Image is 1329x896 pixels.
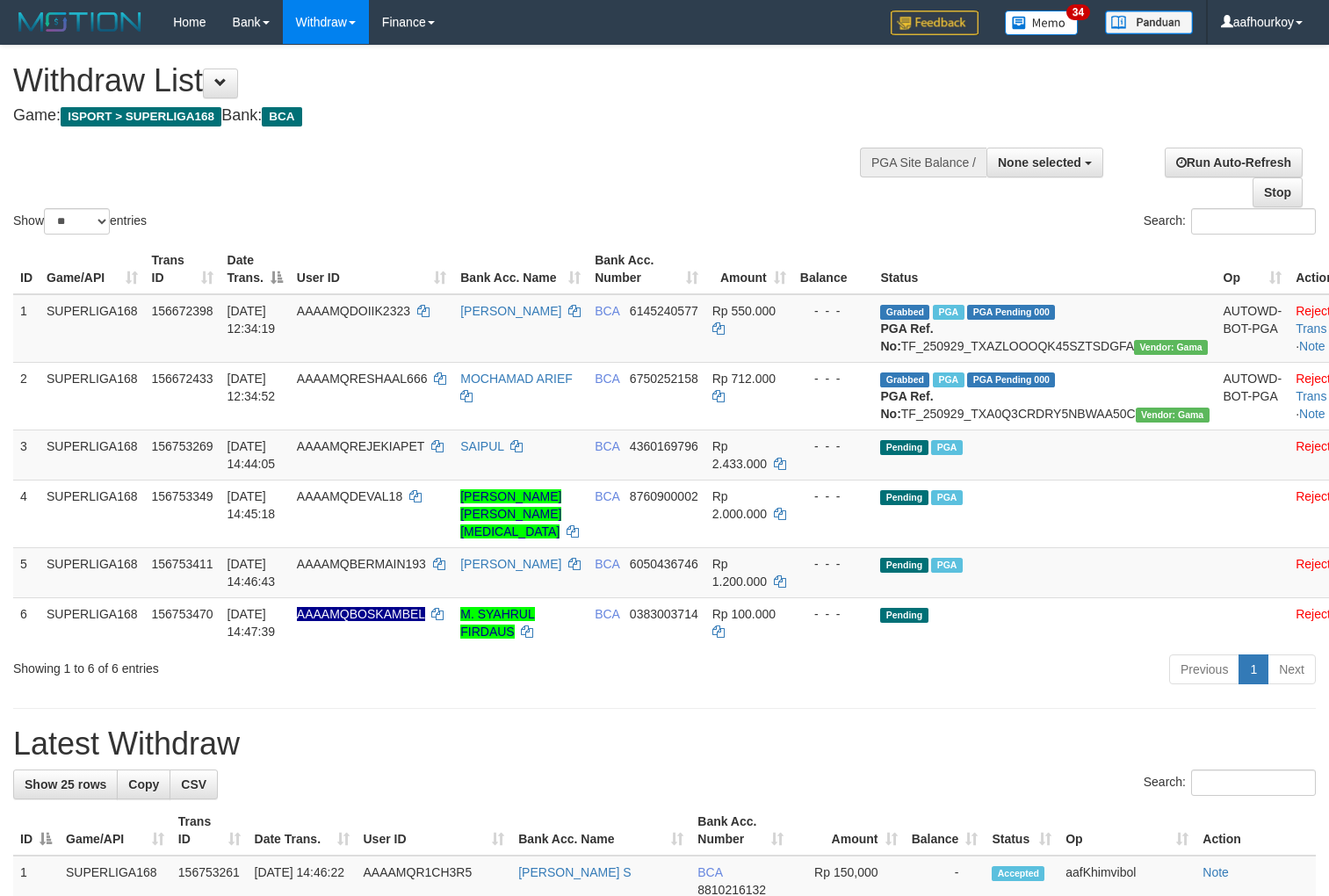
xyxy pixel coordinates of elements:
[931,558,962,573] span: Marked by aafsoycanthlai
[228,439,276,471] span: [DATE] 14:44:05
[460,439,503,453] a: SAIPUL
[13,244,40,294] th: ID
[40,362,145,430] td: SUPERLIGA168
[595,489,619,503] span: BCA
[931,440,962,455] span: Marked by aafsoycanthlai
[117,770,170,799] a: Copy
[152,439,213,453] span: 156753269
[297,439,424,453] span: AAAAMQREJEKIAPET
[13,362,40,430] td: 2
[460,489,561,538] a: [PERSON_NAME] [PERSON_NAME][MEDICAL_DATA]
[690,806,791,856] th: Bank Acc. Number: activate to sort column ascending
[297,489,402,503] span: AAAAMQDEVAL18
[152,607,213,621] span: 156753470
[880,558,928,573] span: Pending
[712,557,767,589] span: Rp 1.200.000
[880,440,928,455] span: Pending
[630,557,698,571] span: Copy 6050436746 to clipboard
[630,372,698,386] span: Copy 6750252158 to clipboard
[595,372,619,386] span: BCA
[297,304,410,318] span: AAAAMQDOIIK2323
[933,372,964,387] span: Marked by aafsoycanthlai
[1169,654,1239,684] a: Previous
[40,597,145,647] td: SUPERLIGA168
[248,806,357,856] th: Date Trans.: activate to sort column ascending
[800,605,867,623] div: - - -
[880,389,933,421] b: PGA Ref. No:
[152,304,213,318] span: 156672398
[712,304,776,318] span: Rp 550.000
[511,806,690,856] th: Bank Acc. Name: activate to sort column ascending
[228,557,276,589] span: [DATE] 14:46:43
[1203,865,1229,879] a: Note
[460,607,535,639] a: M. SYAHRUL FIRDAUS
[13,653,540,677] div: Showing 1 to 6 of 6 entries
[800,437,867,455] div: - - -
[1005,11,1079,35] img: Button%20Memo.svg
[40,294,145,363] td: SUPERLIGA168
[880,305,929,320] span: Grabbed
[1239,654,1268,684] a: 1
[262,107,301,126] span: BCA
[13,547,40,597] td: 5
[1268,654,1316,684] a: Next
[985,806,1058,856] th: Status: activate to sort column ascending
[791,806,905,856] th: Amount: activate to sort column ascending
[630,607,698,621] span: Copy 0383003714 to clipboard
[1217,294,1289,363] td: AUTOWD-BOT-PGA
[40,430,145,480] td: SUPERLIGA168
[13,63,869,98] h1: Withdraw List
[1217,244,1289,294] th: Op: activate to sort column ascending
[152,372,213,386] span: 156672433
[1195,806,1316,856] th: Action
[891,11,979,35] img: Feedback.jpg
[800,555,867,573] div: - - -
[13,107,869,125] h4: Game: Bank:
[1105,11,1193,34] img: panduan.png
[220,244,290,294] th: Date Trans.: activate to sort column descending
[1136,408,1210,423] span: Vendor URL: https://trx31.1velocity.biz
[873,294,1216,363] td: TF_250929_TXAZLOOOQK45SZTSDGFA
[880,322,933,353] b: PGA Ref. No:
[595,557,619,571] span: BCA
[905,806,986,856] th: Balance: activate to sort column ascending
[13,770,118,799] a: Show 25 rows
[630,489,698,503] span: Copy 8760900002 to clipboard
[595,607,619,621] span: BCA
[228,489,276,521] span: [DATE] 14:45:18
[128,777,159,791] span: Copy
[297,557,426,571] span: AAAAMQBERMAIN193
[297,372,428,386] span: AAAAMQRESHAAL666
[933,305,964,320] span: Marked by aafsoycanthlai
[595,304,619,318] span: BCA
[44,208,110,235] select: Showentries
[181,777,206,791] span: CSV
[880,372,929,387] span: Grabbed
[297,607,425,621] span: Nama rekening ada tanda titik/strip, harap diedit
[13,806,59,856] th: ID: activate to sort column descending
[595,439,619,453] span: BCA
[145,244,220,294] th: Trans ID: activate to sort column ascending
[518,865,631,879] a: [PERSON_NAME] S
[793,244,874,294] th: Balance
[13,208,147,235] label: Show entries
[1253,177,1303,207] a: Stop
[170,770,218,799] a: CSV
[152,557,213,571] span: 156753411
[152,489,213,503] span: 156753349
[588,244,705,294] th: Bank Acc. Number: activate to sort column ascending
[873,362,1216,430] td: TF_250929_TXA0Q3CRDRY5NBWAA50C
[25,777,106,791] span: Show 25 rows
[59,806,171,856] th: Game/API: activate to sort column ascending
[228,304,276,336] span: [DATE] 12:34:19
[630,439,698,453] span: Copy 4360169796 to clipboard
[460,557,561,571] a: [PERSON_NAME]
[712,607,776,621] span: Rp 100.000
[13,9,147,35] img: MOTION_logo.png
[13,294,40,363] td: 1
[1144,770,1316,796] label: Search:
[1299,339,1325,353] a: Note
[712,372,776,386] span: Rp 712.000
[998,155,1081,170] span: None selected
[13,480,40,547] td: 4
